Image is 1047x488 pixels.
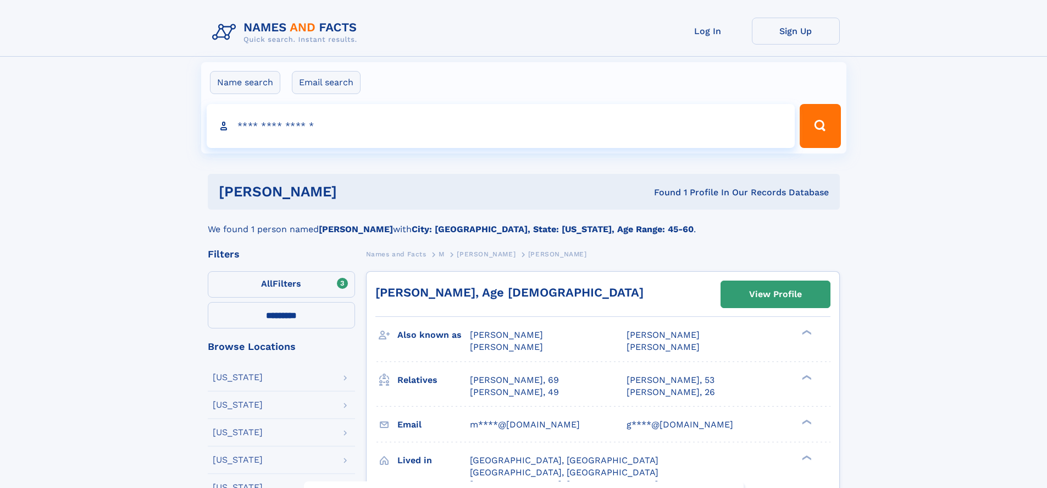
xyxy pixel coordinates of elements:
[397,451,470,470] h3: Lived in
[627,330,700,340] span: [PERSON_NAME]
[208,18,366,47] img: Logo Names and Facts
[457,247,516,261] a: [PERSON_NAME]
[799,374,812,381] div: ❯
[207,104,795,148] input: search input
[457,250,516,258] span: [PERSON_NAME]
[495,187,829,199] div: Found 1 Profile In Our Records Database
[470,330,543,340] span: [PERSON_NAME]
[208,210,840,236] div: We found 1 person named with .
[208,271,355,298] label: Filters
[213,428,263,437] div: [US_STATE]
[208,249,355,259] div: Filters
[800,104,840,148] button: Search Button
[213,456,263,464] div: [US_STATE]
[397,326,470,344] h3: Also known as
[749,282,802,307] div: View Profile
[397,415,470,434] h3: Email
[213,373,263,382] div: [US_STATE]
[213,401,263,409] div: [US_STATE]
[219,185,496,199] h1: [PERSON_NAME]
[470,455,658,465] span: [GEOGRAPHIC_DATA], [GEOGRAPHIC_DATA]
[319,224,393,234] b: [PERSON_NAME]
[664,18,752,45] a: Log In
[721,281,830,308] a: View Profile
[799,329,812,336] div: ❯
[470,467,658,478] span: [GEOGRAPHIC_DATA], [GEOGRAPHIC_DATA]
[470,374,559,386] a: [PERSON_NAME], 69
[799,454,812,461] div: ❯
[439,247,445,261] a: M
[627,342,700,352] span: [PERSON_NAME]
[210,71,280,94] label: Name search
[208,342,355,352] div: Browse Locations
[412,224,694,234] b: City: [GEOGRAPHIC_DATA], State: [US_STATE], Age Range: 45-60
[375,286,644,299] a: [PERSON_NAME], Age [DEMOGRAPHIC_DATA]
[799,418,812,425] div: ❯
[261,278,273,289] span: All
[292,71,361,94] label: Email search
[528,250,587,258] span: [PERSON_NAME]
[627,374,714,386] a: [PERSON_NAME], 53
[397,371,470,390] h3: Relatives
[470,342,543,352] span: [PERSON_NAME]
[470,386,559,398] a: [PERSON_NAME], 49
[627,386,715,398] a: [PERSON_NAME], 26
[366,247,426,261] a: Names and Facts
[439,250,445,258] span: M
[752,18,840,45] a: Sign Up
